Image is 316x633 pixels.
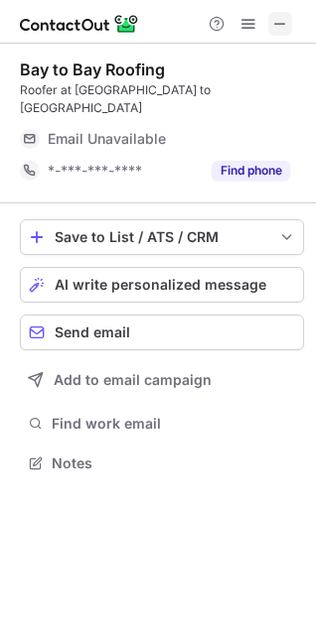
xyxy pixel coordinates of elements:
[20,219,304,255] button: save-profile-one-click
[20,449,304,477] button: Notes
[55,324,130,340] span: Send email
[20,60,165,79] div: Bay to Bay Roofing
[48,130,166,148] span: Email Unavailable
[55,277,266,293] span: AI write personalized message
[20,267,304,303] button: AI write personalized message
[20,12,139,36] img: ContactOut v5.3.10
[52,454,296,472] span: Notes
[20,410,304,438] button: Find work email
[20,362,304,398] button: Add to email campaign
[20,315,304,350] button: Send email
[212,161,290,181] button: Reveal Button
[52,415,296,433] span: Find work email
[20,81,304,117] div: Roofer at [GEOGRAPHIC_DATA] to [GEOGRAPHIC_DATA]
[54,372,212,388] span: Add to email campaign
[55,229,269,245] div: Save to List / ATS / CRM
